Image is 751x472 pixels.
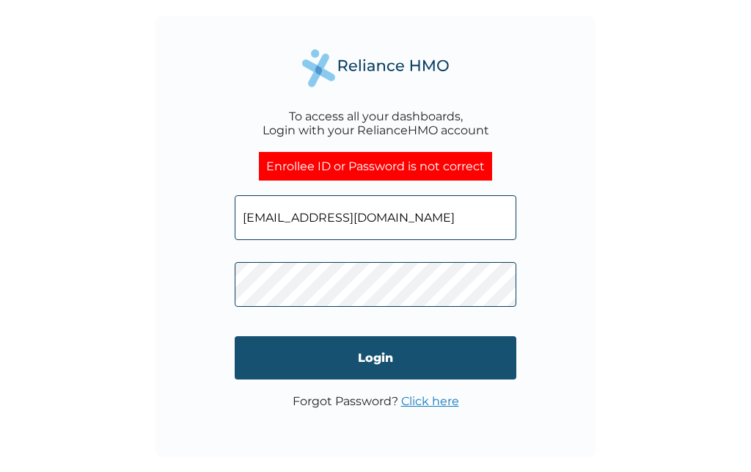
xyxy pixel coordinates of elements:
p: Forgot Password? [293,394,459,408]
input: Login [235,336,516,380]
input: Email address or HMO ID [235,195,516,240]
div: To access all your dashboards, Login with your RelianceHMO account [263,109,489,137]
img: Reliance Health's Logo [302,49,449,87]
div: Enrollee ID or Password is not correct [259,152,492,181]
a: Click here [401,394,459,408]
